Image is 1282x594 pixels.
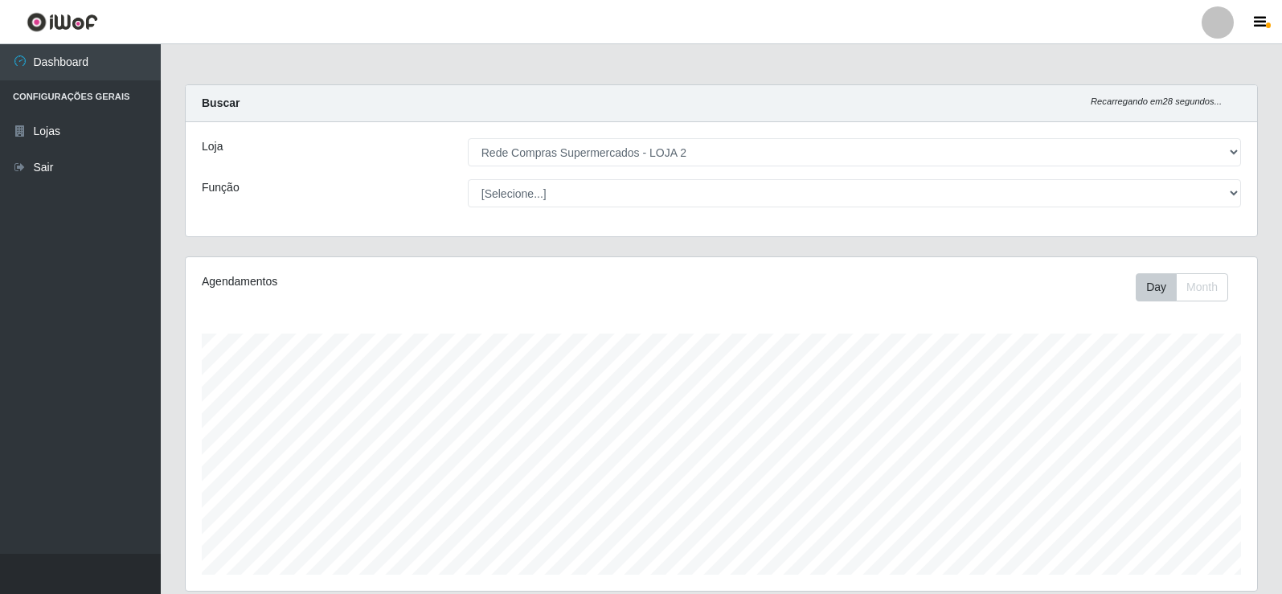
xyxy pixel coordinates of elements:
[202,179,240,196] label: Função
[27,12,98,32] img: CoreUI Logo
[202,96,240,109] strong: Buscar
[202,138,223,155] label: Loja
[202,273,621,290] div: Agendamentos
[1136,273,1241,301] div: Toolbar with button groups
[1091,96,1222,106] i: Recarregando em 28 segundos...
[1176,273,1228,301] button: Month
[1136,273,1228,301] div: First group
[1136,273,1177,301] button: Day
